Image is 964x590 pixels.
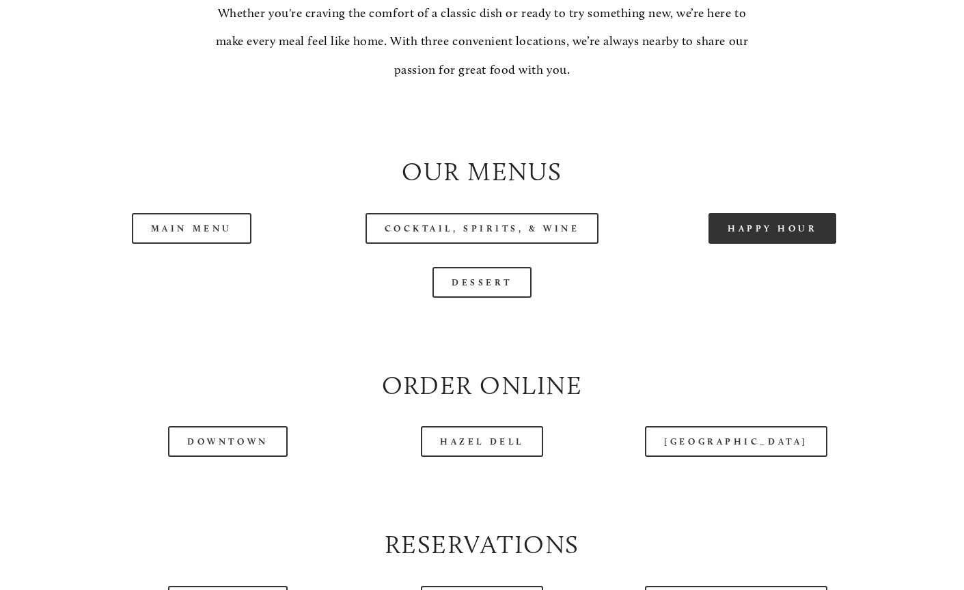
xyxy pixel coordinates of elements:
[421,426,543,457] a: Hazel Dell
[432,267,532,298] a: Dessert
[168,426,287,457] a: Downtown
[645,426,827,457] a: [GEOGRAPHIC_DATA]
[708,213,837,244] a: Happy Hour
[58,526,907,562] h2: Reservations
[366,213,599,244] a: Cocktail, Spirits, & Wine
[58,367,907,403] h2: Order Online
[58,154,907,189] h2: Our Menus
[132,213,251,244] a: Main Menu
